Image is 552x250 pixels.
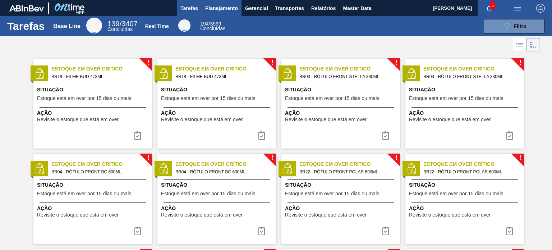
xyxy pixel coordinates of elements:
div: Completar tarefa: 30128884 [501,224,518,238]
div: Completar tarefa: 30128882 [501,128,518,143]
div: Completar tarefa: 30128883 [253,224,270,238]
span: ! [147,155,149,161]
button: Filtro [484,19,545,33]
span: Estoque está em over por 15 dias ou mais [37,96,131,101]
div: Completar tarefa: 30128882 [377,128,394,143]
span: 5 [490,1,495,9]
div: Completar tarefa: 30128884 [377,224,394,238]
div: Base Line [107,21,137,32]
div: Visão em Cards [526,38,540,51]
span: Situação [37,86,150,94]
span: BR04 - RÓTULO FRONT BC 600ML [51,168,146,176]
img: status [282,68,293,79]
span: Transportes [275,4,304,13]
span: Master Data [343,4,371,13]
img: TNhmsLtSVTkK8tSr43FrP2fwEKptu5GPRR3wAAAABJRU5ErkJggg== [9,5,44,12]
img: icon-task complete [381,227,390,235]
span: Ação [161,205,274,212]
span: Tarefas [180,4,198,13]
div: Completar tarefa: 30128883 [129,224,146,238]
span: Situação [161,181,274,189]
button: Notificações [478,3,501,13]
span: 139 [107,20,119,28]
span: Estoque está em over por 15 dias ou mais [161,96,255,101]
span: Estoque está em over por 15 dias ou mais [409,96,503,101]
span: Revisite o estoque que está em over [161,117,243,122]
span: Situação [37,181,150,189]
span: Situação [409,181,522,189]
span: ! [271,155,273,161]
span: Estoque em Over Crítico [299,160,400,168]
span: Filtro [514,23,526,29]
span: Estoque em Over Crítico [175,65,276,73]
span: ! [395,60,397,65]
span: Concluídas [107,26,133,32]
span: Estoque está em over por 15 dias ou mais [285,191,379,196]
span: Concluídas [200,26,225,31]
button: icon-task complete [501,128,518,143]
span: / 3599 [200,21,221,27]
img: status [406,163,417,174]
span: Estoque em Over Crítico [423,65,524,73]
span: / 3407 [107,20,137,28]
span: Estoque em Over Crítico [423,160,524,168]
span: Estoque está em over por 15 dias ou mais [37,191,131,196]
button: icon-task complete [129,224,146,238]
span: Ação [285,109,398,117]
span: Ação [161,109,274,117]
span: Revisite o estoque que está em over [161,212,243,218]
span: BR03 - RÓTULO FRONT STELLA 330ML [423,73,518,81]
img: icon-task complete [133,227,142,235]
button: icon-task complete [129,128,146,143]
span: Revisite o estoque que está em over [409,212,491,218]
button: icon-task complete [377,224,394,238]
span: BR22 - RÓTULO FRONT POLAR 600ML [299,168,394,176]
img: status [34,163,45,174]
img: status [158,68,169,79]
span: 194 [200,21,208,27]
span: Ação [37,205,150,212]
div: Completar tarefa: 30128881 [253,128,270,143]
img: icon-task complete [505,131,514,140]
span: ! [395,155,397,161]
span: Estoque em Over Crítico [51,160,152,168]
span: Situação [285,181,398,189]
img: icon-task complete [505,227,514,235]
img: icon-task complete [381,131,390,140]
span: ! [147,60,149,65]
img: icon-task complete [133,131,142,140]
div: Real Time [145,23,169,29]
img: icon-task complete [257,131,266,140]
span: Estoque está em over por 15 dias ou mais [409,191,503,196]
div: Real Time [200,22,225,31]
span: BR18 - FILME BUD 473ML [51,73,146,81]
span: Ação [409,205,522,212]
span: Estoque está em over por 15 dias ou mais [161,191,255,196]
span: Ação [285,205,398,212]
span: BR22 - RÓTULO FRONT POLAR 600ML [423,168,518,176]
span: Estoque em Over Crítico [51,65,152,73]
span: ! [519,155,521,161]
button: icon-task complete [501,224,518,238]
span: Revisite o estoque que está em over [37,212,119,218]
img: status [406,68,417,79]
img: userActions [513,4,522,13]
span: Ação [409,109,522,117]
span: Ação [37,109,150,117]
img: status [158,163,169,174]
span: Revisite o estoque que está em over [285,117,367,122]
h1: Tarefas [7,22,45,30]
span: Planejamento [205,4,238,13]
img: Logout [536,4,545,13]
button: icon-task complete [377,128,394,143]
span: Estoque está em over por 15 dias ou mais [285,96,379,101]
button: icon-task complete [253,224,270,238]
span: Relatórios [311,4,336,13]
div: Base Line [53,23,80,29]
span: Revisite o estoque que está em over [409,117,491,122]
div: Real Time [178,19,190,32]
img: icon-task complete [257,227,266,235]
div: Base Line [86,18,102,33]
span: Estoque em Over Crítico [299,65,400,73]
span: Situação [409,86,522,94]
